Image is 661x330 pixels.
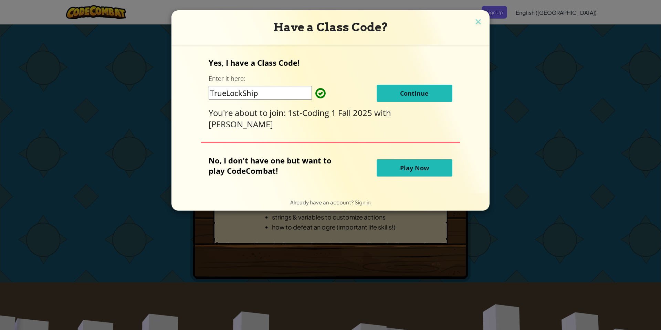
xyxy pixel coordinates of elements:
[290,199,355,205] span: Already have an account?
[273,20,388,34] span: Have a Class Code?
[377,159,452,177] button: Play Now
[288,107,374,118] span: 1st-Coding 1 Fall 2025
[377,85,452,102] button: Continue
[374,107,391,118] span: with
[474,17,483,28] img: close icon
[209,74,245,83] label: Enter it here:
[400,89,429,97] span: Continue
[209,57,452,68] p: Yes, I have a Class Code!
[400,164,429,172] span: Play Now
[355,199,371,205] a: Sign in
[209,118,273,130] span: [PERSON_NAME]
[209,107,288,118] span: You're about to join:
[209,155,342,176] p: No, I don't have one but want to play CodeCombat!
